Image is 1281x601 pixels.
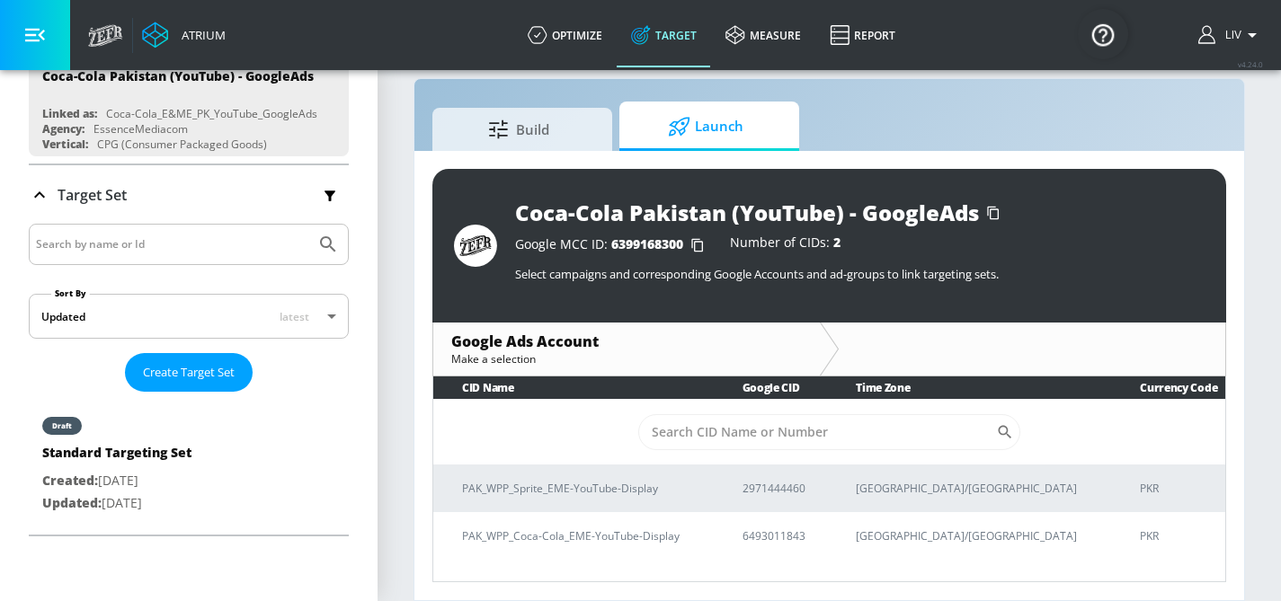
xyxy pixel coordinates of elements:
[451,331,802,351] div: Google Ads Account
[827,376,1111,399] th: Time Zone
[29,54,349,156] div: Coca-Cola Pakistan (YouTube) - GoogleAdsLinked as:Coca-Cola_E&ME_PK_YouTube_GoogleAdsAgency:Essen...
[1238,59,1263,69] span: v 4.24.0
[730,236,841,254] div: Number of CIDs:
[42,67,314,84] div: Coca-Cola Pakistan (YouTube) - GoogleAds
[174,27,226,43] div: Atrium
[125,353,253,392] button: Create Target Set
[1198,24,1263,46] button: Liv
[29,224,349,535] div: Target Set
[462,479,699,498] p: PAK_WPP_Sprite_EME-YouTube-Display
[42,470,191,492] p: [DATE]
[29,399,349,527] div: draftStandard Targeting SetCreated:[DATE]Updated:[DATE]
[815,3,910,67] a: Report
[1078,9,1128,59] button: Open Resource Center
[42,444,191,470] div: Standard Targeting Set
[1140,479,1211,498] p: PKR
[451,351,802,367] div: Make a selection
[58,185,127,205] p: Target Set
[638,414,996,450] input: Search CID Name or Number
[711,3,815,67] a: measure
[856,526,1097,545] p: [GEOGRAPHIC_DATA]/[GEOGRAPHIC_DATA]
[856,479,1097,498] p: [GEOGRAPHIC_DATA]/[GEOGRAPHIC_DATA]
[42,121,85,137] div: Agency:
[41,309,85,324] div: Updated
[433,376,714,399] th: CID Name
[36,233,308,256] input: Search by name or Id
[433,323,820,376] div: Google Ads AccountMake a selection
[515,198,979,227] div: Coca-Cola Pakistan (YouTube) - GoogleAds
[42,472,98,489] span: Created:
[611,235,683,252] span: 6399168300
[280,309,309,324] span: latest
[714,376,828,399] th: Google CID
[106,106,317,121] div: Coca-Cola_E&ME_PK_YouTube_GoogleAds
[42,494,102,511] span: Updated:
[29,392,349,535] nav: list of Target Set
[1218,29,1241,41] span: Liv
[637,105,774,148] span: Launch
[93,121,188,137] div: EssenceMediacom
[42,106,97,121] div: Linked as:
[743,526,814,545] p: 6493011843
[462,526,699,545] p: PAK_WPP_Coca-Cola_EME-YouTube-Display
[143,362,235,383] span: Create Target Set
[638,414,1020,450] div: Search CID Name or Number
[513,3,617,67] a: optimize
[51,287,90,299] label: Sort By
[1140,526,1211,545] p: PKR
[617,3,711,67] a: Target
[515,236,712,254] div: Google MCC ID:
[52,421,72,430] div: draft
[42,137,88,152] div: Vertical:
[29,165,349,225] div: Target Set
[743,479,814,498] p: 2971444460
[42,492,191,515] p: [DATE]
[515,266,1205,282] p: Select campaigns and corresponding Google Accounts and ad-groups to link targeting sets.
[450,108,587,151] span: Build
[1111,376,1225,399] th: Currency Code
[833,234,841,251] span: 2
[97,137,267,152] div: CPG (Consumer Packaged Goods)
[142,22,226,49] a: Atrium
